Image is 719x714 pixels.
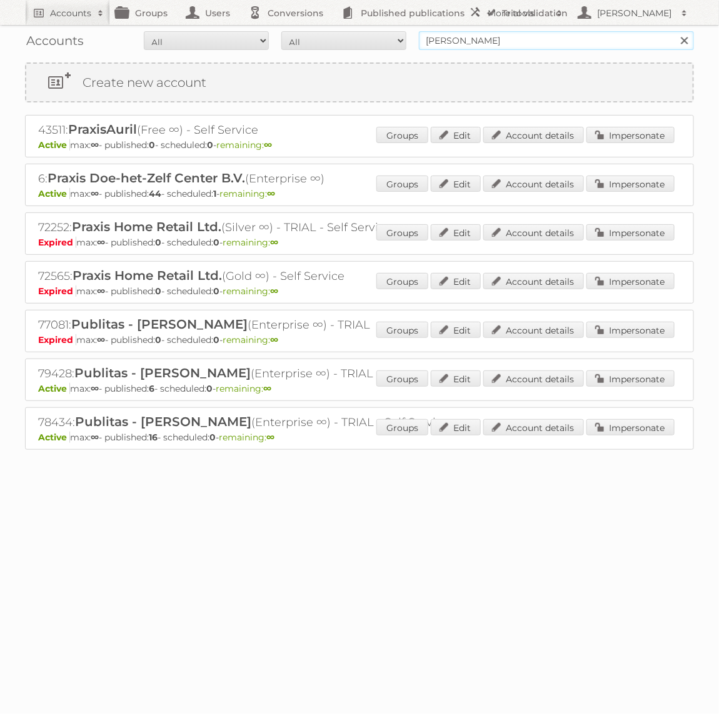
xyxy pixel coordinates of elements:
span: Praxis Doe-het-Zelf Center B.V. [48,171,245,186]
strong: 0 [149,139,155,151]
p: max: - published: - scheduled: - [38,432,681,443]
span: Publitas - [PERSON_NAME] [75,414,251,429]
a: Edit [431,273,481,289]
strong: 0 [213,237,219,248]
strong: 0 [207,139,213,151]
span: Praxis Home Retail Ltd. [72,219,221,234]
span: Publitas - [PERSON_NAME] [74,365,251,380]
strong: ∞ [91,383,99,394]
h2: 79428: (Enterprise ∞) - TRIAL [38,365,476,382]
strong: ∞ [267,188,275,199]
span: remaining: [223,334,278,345]
a: Edit [431,176,481,192]
a: Edit [431,322,481,338]
h2: More tools [488,7,550,19]
strong: 0 [209,432,216,443]
h2: [PERSON_NAME] [594,7,675,19]
a: Account details [483,273,584,289]
h2: Accounts [50,7,91,19]
a: Groups [376,370,428,387]
a: Groups [376,176,428,192]
a: Account details [483,370,584,387]
strong: 44 [149,188,161,199]
h2: 6: (Enterprise ∞) [38,171,476,187]
a: Groups [376,322,428,338]
a: Impersonate [586,419,675,435]
a: Impersonate [586,273,675,289]
strong: 6 [149,383,154,394]
span: remaining: [219,432,274,443]
p: max: - published: - scheduled: - [38,285,681,297]
strong: ∞ [97,334,105,345]
h2: 72252: (Silver ∞) - TRIAL - Self Service [38,219,476,236]
a: Impersonate [586,176,675,192]
a: Edit [431,127,481,143]
h2: 78434: (Enterprise ∞) - TRIAL - Self Service [38,414,476,430]
a: Impersonate [586,127,675,143]
span: Active [38,188,70,199]
a: Impersonate [586,370,675,387]
span: remaining: [216,139,272,151]
span: remaining: [223,237,278,248]
a: Account details [483,176,584,192]
span: Active [38,383,70,394]
h2: 72565: (Gold ∞) - Self Service [38,268,476,284]
p: max: - published: - scheduled: - [38,139,681,151]
strong: 0 [155,285,161,297]
h2: 43511: (Free ∞) - Self Service [38,122,476,138]
span: remaining: [219,188,275,199]
strong: 0 [213,334,219,345]
span: PraxisAuril [68,122,137,137]
strong: 0 [155,334,161,345]
a: Account details [483,419,584,435]
strong: 0 [206,383,213,394]
a: Account details [483,224,584,240]
strong: ∞ [97,237,105,248]
span: remaining: [223,285,278,297]
p: max: - published: - scheduled: - [38,237,681,248]
span: Expired [38,285,76,297]
strong: ∞ [270,334,278,345]
span: Active [38,139,70,151]
h2: 77081: (Enterprise ∞) - TRIAL [38,317,476,333]
a: Account details [483,127,584,143]
strong: ∞ [264,139,272,151]
strong: ∞ [97,285,105,297]
p: max: - published: - scheduled: - [38,188,681,199]
a: Create new account [26,64,693,101]
p: max: - published: - scheduled: - [38,383,681,394]
span: Publitas - [PERSON_NAME] [71,317,248,332]
a: Edit [431,224,481,240]
a: Impersonate [586,224,675,240]
span: Expired [38,334,76,345]
span: remaining: [216,383,271,394]
a: Edit [431,370,481,387]
a: Groups [376,224,428,240]
p: max: - published: - scheduled: - [38,334,681,345]
a: Impersonate [586,322,675,338]
strong: 0 [213,285,219,297]
a: Groups [376,127,428,143]
strong: ∞ [263,383,271,394]
strong: 0 [155,237,161,248]
span: Praxis Home Retail Ltd. [73,268,222,283]
a: Account details [483,322,584,338]
strong: 16 [149,432,158,443]
strong: ∞ [270,285,278,297]
strong: ∞ [91,432,99,443]
strong: 1 [213,188,216,199]
span: Active [38,432,70,443]
strong: ∞ [91,188,99,199]
span: Expired [38,237,76,248]
a: Edit [431,419,481,435]
strong: ∞ [270,237,278,248]
strong: ∞ [91,139,99,151]
a: Groups [376,273,428,289]
strong: ∞ [266,432,274,443]
a: Groups [376,419,428,435]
